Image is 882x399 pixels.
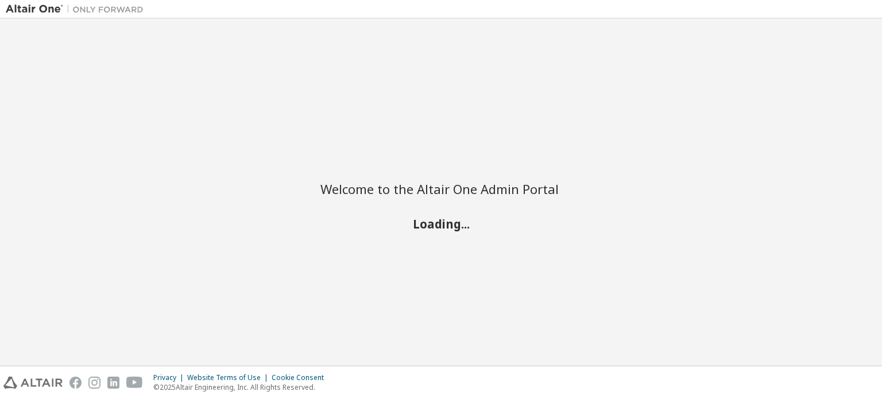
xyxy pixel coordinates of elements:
[320,216,562,231] h2: Loading...
[126,377,143,389] img: youtube.svg
[153,373,187,382] div: Privacy
[6,3,149,15] img: Altair One
[107,377,119,389] img: linkedin.svg
[153,382,331,392] p: © 2025 Altair Engineering, Inc. All Rights Reserved.
[320,181,562,197] h2: Welcome to the Altair One Admin Portal
[272,373,331,382] div: Cookie Consent
[88,377,100,389] img: instagram.svg
[187,373,272,382] div: Website Terms of Use
[3,377,63,389] img: altair_logo.svg
[69,377,82,389] img: facebook.svg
